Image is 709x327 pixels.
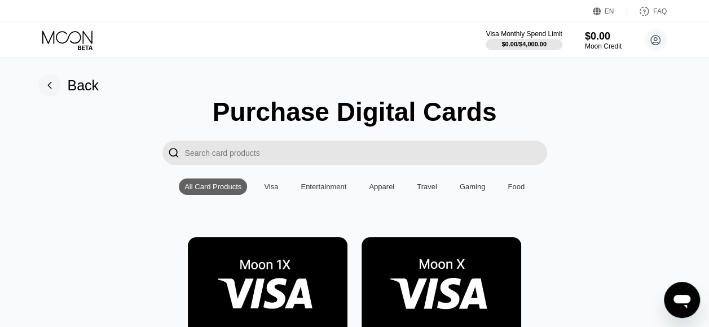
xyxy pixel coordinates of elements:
[585,42,622,50] div: Moon Credit
[264,182,278,191] div: Visa
[605,7,614,15] div: EN
[295,178,352,195] div: Entertainment
[627,6,667,17] div: FAQ
[162,141,185,165] div: 
[68,77,99,94] div: Back
[38,74,99,97] div: Back
[486,30,562,50] div: Visa Monthly Spend Limit$0.00/$4,000.00
[301,182,346,191] div: Entertainment
[213,97,497,127] div: Purchase Digital Cards
[486,30,562,38] div: Visa Monthly Spend Limit
[168,146,179,159] div: 
[454,178,491,195] div: Gaming
[179,178,247,195] div: All Card Products
[363,178,400,195] div: Apparel
[585,30,622,42] div: $0.00
[460,182,486,191] div: Gaming
[184,182,241,191] div: All Card Products
[502,178,530,195] div: Food
[258,178,284,195] div: Visa
[501,41,547,47] div: $0.00 / $4,000.00
[585,30,622,50] div: $0.00Moon Credit
[664,282,700,318] iframe: Button to launch messaging window
[653,7,667,15] div: FAQ
[417,182,437,191] div: Travel
[185,141,547,165] input: Search card products
[411,178,443,195] div: Travel
[593,6,627,17] div: EN
[369,182,394,191] div: Apparel
[508,182,525,191] div: Food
